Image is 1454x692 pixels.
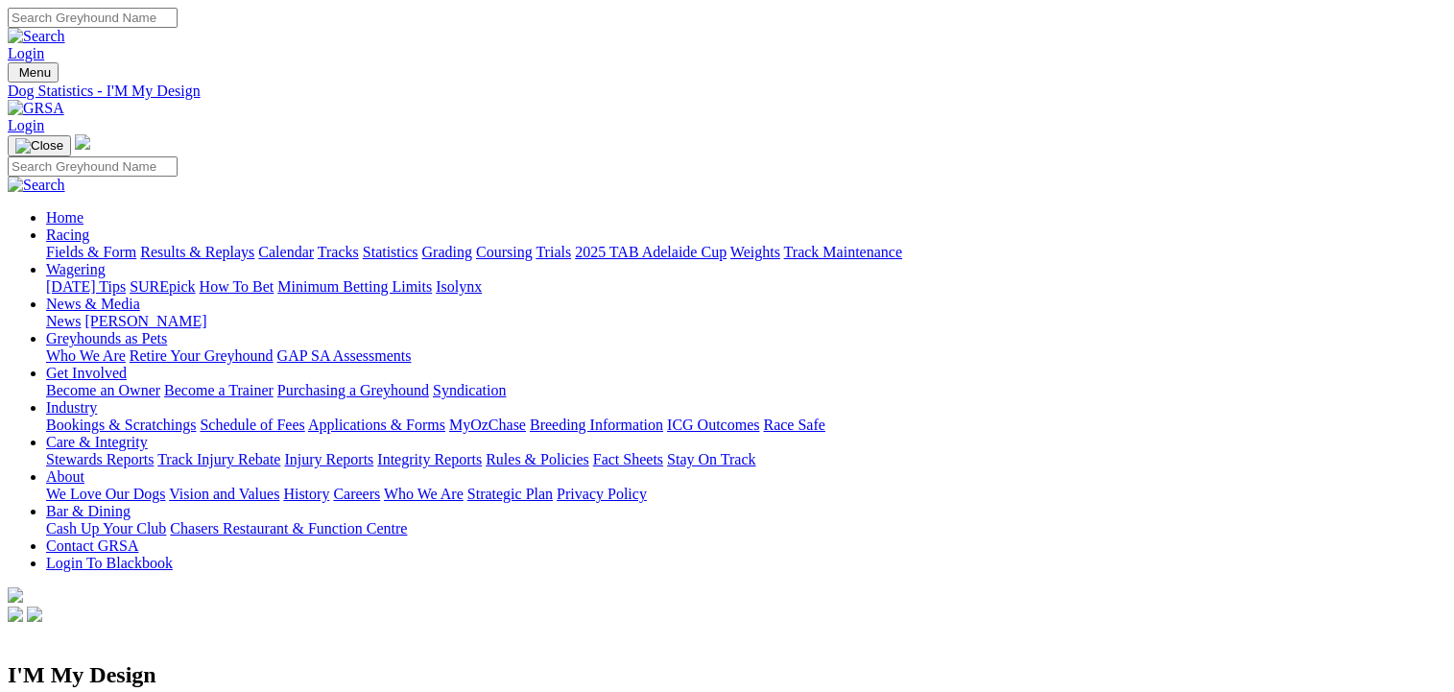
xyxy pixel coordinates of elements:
a: Stewards Reports [46,451,154,467]
a: Contact GRSA [46,537,138,554]
div: Care & Integrity [46,451,1446,468]
a: Trials [536,244,571,260]
a: Retire Your Greyhound [130,347,274,364]
a: Purchasing a Greyhound [277,382,429,398]
a: Calendar [258,244,314,260]
img: GRSA [8,100,64,117]
a: Careers [333,486,380,502]
img: Close [15,138,63,154]
div: About [46,486,1446,503]
a: [PERSON_NAME] [84,313,206,329]
a: About [46,468,84,485]
button: Toggle navigation [8,62,59,83]
a: Care & Integrity [46,434,148,450]
a: Bookings & Scratchings [46,417,196,433]
img: logo-grsa-white.png [75,134,90,150]
img: logo-grsa-white.png [8,587,23,603]
a: Integrity Reports [377,451,482,467]
a: Schedule of Fees [200,417,304,433]
img: facebook.svg [8,607,23,622]
a: Industry [46,399,97,416]
a: Statistics [363,244,418,260]
a: We Love Our Dogs [46,486,165,502]
a: Login To Blackbook [46,555,173,571]
a: Login [8,45,44,61]
div: News & Media [46,313,1446,330]
a: Race Safe [763,417,824,433]
div: Get Involved [46,382,1446,399]
div: Greyhounds as Pets [46,347,1446,365]
a: Track Maintenance [784,244,902,260]
a: Get Involved [46,365,127,381]
a: How To Bet [200,278,274,295]
a: Rules & Policies [486,451,589,467]
a: Injury Reports [284,451,373,467]
a: 2025 TAB Adelaide Cup [575,244,727,260]
a: News & Media [46,296,140,312]
div: Racing [46,244,1446,261]
a: Track Injury Rebate [157,451,280,467]
a: Fields & Form [46,244,136,260]
a: ICG Outcomes [667,417,759,433]
a: Racing [46,227,89,243]
a: News [46,313,81,329]
a: SUREpick [130,278,195,295]
a: Grading [422,244,472,260]
a: Breeding Information [530,417,663,433]
a: Results & Replays [140,244,254,260]
img: Search [8,177,65,194]
a: Greyhounds as Pets [46,330,167,346]
a: Weights [730,244,780,260]
a: Applications & Forms [308,417,445,433]
a: MyOzChase [449,417,526,433]
a: Privacy Policy [557,486,647,502]
button: Toggle navigation [8,135,71,156]
h2: I'M My Design [8,662,1446,688]
a: Isolynx [436,278,482,295]
a: Become an Owner [46,382,160,398]
a: Dog Statistics - I'M My Design [8,83,1446,100]
a: Cash Up Your Club [46,520,166,537]
a: [DATE] Tips [46,278,126,295]
input: Search [8,8,178,28]
div: Industry [46,417,1446,434]
a: Login [8,117,44,133]
a: Who We Are [46,347,126,364]
a: Syndication [433,382,506,398]
a: History [283,486,329,502]
a: Who We Are [384,486,464,502]
a: Tracks [318,244,359,260]
div: Wagering [46,278,1446,296]
img: twitter.svg [27,607,42,622]
img: Search [8,28,65,45]
a: Minimum Betting Limits [277,278,432,295]
span: Menu [19,65,51,80]
input: Search [8,156,178,177]
a: Stay On Track [667,451,755,467]
a: Coursing [476,244,533,260]
a: Bar & Dining [46,503,131,519]
div: Bar & Dining [46,520,1446,537]
a: Become a Trainer [164,382,274,398]
a: Chasers Restaurant & Function Centre [170,520,407,537]
a: GAP SA Assessments [277,347,412,364]
a: Wagering [46,261,106,277]
a: Strategic Plan [467,486,553,502]
a: Vision and Values [169,486,279,502]
a: Fact Sheets [593,451,663,467]
a: Home [46,209,83,226]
